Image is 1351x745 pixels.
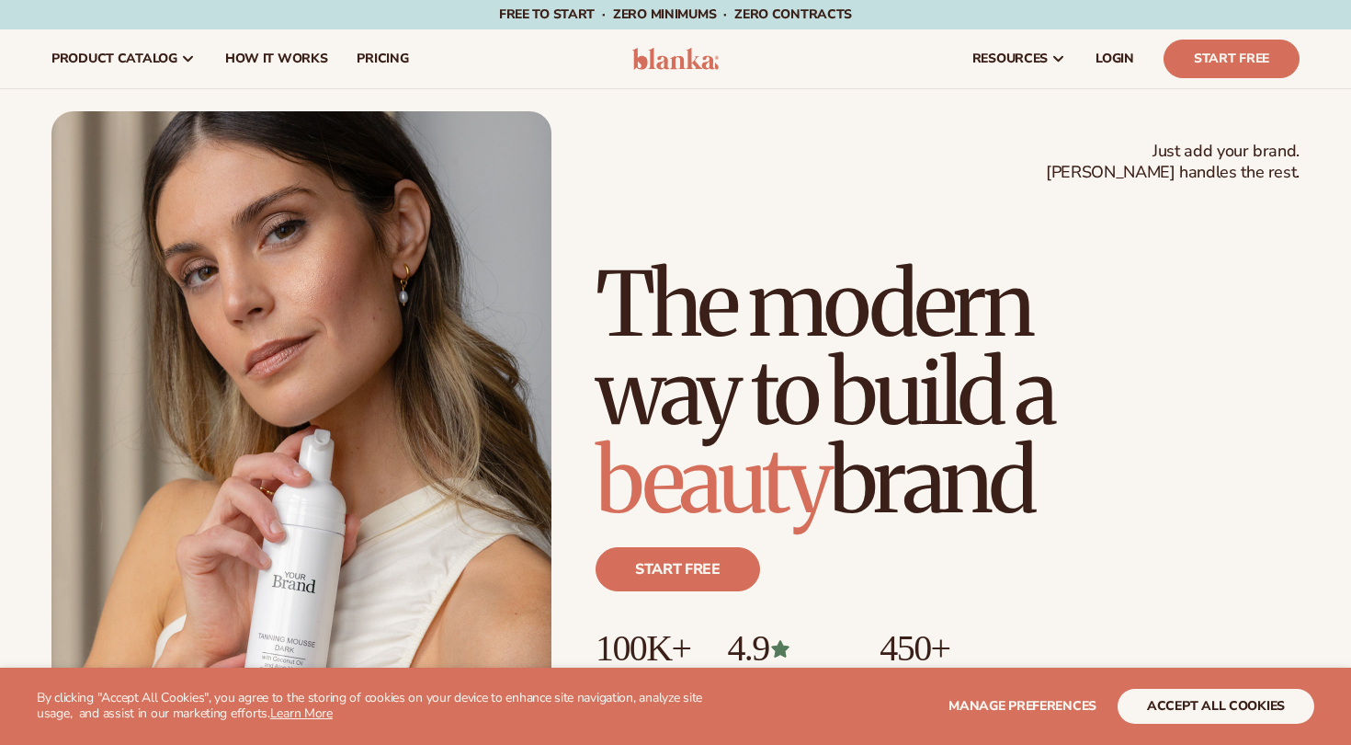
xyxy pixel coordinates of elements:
[596,547,760,591] a: Start free
[596,260,1300,525] h1: The modern way to build a brand
[37,29,210,88] a: product catalog
[1096,52,1134,66] span: LOGIN
[727,628,843,669] p: 4.9
[1046,141,1300,184] span: Just add your brand. [PERSON_NAME] handles the rest.
[1118,689,1314,724] button: accept all cookies
[948,697,1096,715] span: Manage preferences
[210,29,343,88] a: How It Works
[596,426,829,536] span: beauty
[972,52,1048,66] span: resources
[596,628,690,669] p: 100K+
[958,29,1081,88] a: resources
[51,52,177,66] span: product catalog
[342,29,423,88] a: pricing
[270,705,333,722] a: Learn More
[632,48,720,70] img: logo
[499,6,852,23] span: Free to start · ZERO minimums · ZERO contracts
[357,52,408,66] span: pricing
[1164,40,1300,78] a: Start Free
[37,691,718,722] p: By clicking "Accept All Cookies", you agree to the storing of cookies on your device to enhance s...
[948,689,1096,724] button: Manage preferences
[51,111,551,742] img: Female holding tanning mousse.
[880,628,1018,669] p: 450+
[225,52,328,66] span: How It Works
[1081,29,1149,88] a: LOGIN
